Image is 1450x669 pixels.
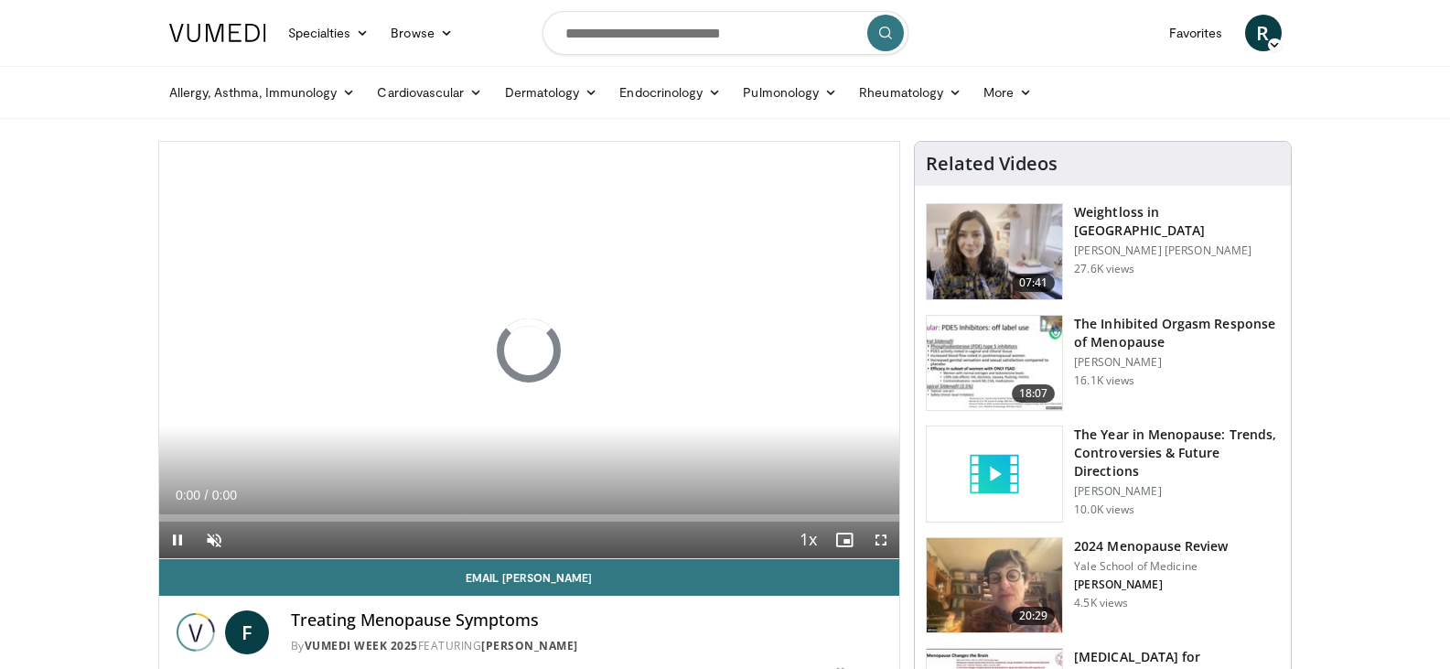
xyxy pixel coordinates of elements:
[608,74,732,111] a: Endocrinology
[291,610,886,631] h4: Treating Menopause Symptoms
[1012,384,1056,403] span: 18:07
[366,74,493,111] a: Cardiovascular
[277,15,381,51] a: Specialties
[305,638,418,653] a: Vumedi Week 2025
[1012,274,1056,292] span: 07:41
[380,15,464,51] a: Browse
[1074,373,1134,388] p: 16.1K views
[926,315,1280,412] a: 18:07 The Inhibited Orgasm Response of Menopause [PERSON_NAME] 16.1K views
[1074,355,1280,370] p: [PERSON_NAME]
[1074,559,1228,574] p: Yale School of Medicine
[225,610,269,654] a: F
[196,522,232,558] button: Unmute
[159,559,900,596] a: Email [PERSON_NAME]
[481,638,578,653] a: [PERSON_NAME]
[1074,502,1134,517] p: 10.0K views
[159,142,900,559] video-js: Video Player
[927,426,1062,522] img: video_placeholder_short.svg
[159,522,196,558] button: Pause
[1074,537,1228,556] h3: 2024 Menopause Review
[174,610,218,654] img: Vumedi Week 2025
[1074,203,1280,240] h3: Weightloss in [GEOGRAPHIC_DATA]
[1074,596,1128,610] p: 4.5K views
[494,74,609,111] a: Dermatology
[927,316,1062,411] img: 283c0f17-5e2d-42ba-a87c-168d447cdba4.150x105_q85_crop-smart_upscale.jpg
[1074,484,1280,499] p: [PERSON_NAME]
[176,488,200,502] span: 0:00
[926,153,1058,175] h4: Related Videos
[1012,607,1056,625] span: 20:29
[158,74,367,111] a: Allergy, Asthma, Immunology
[927,538,1062,633] img: 692f135d-47bd-4f7e-b54d-786d036e68d3.150x105_q85_crop-smart_upscale.jpg
[291,638,886,654] div: By FEATURING
[169,24,266,42] img: VuMedi Logo
[926,426,1280,523] a: The Year in Menopause: Trends, Controversies & Future Directions [PERSON_NAME] 10.0K views
[732,74,848,111] a: Pulmonology
[789,522,826,558] button: Playback Rate
[926,203,1280,300] a: 07:41 Weightloss in [GEOGRAPHIC_DATA] [PERSON_NAME] [PERSON_NAME] 27.6K views
[1245,15,1282,51] a: R
[926,537,1280,634] a: 20:29 2024 Menopause Review Yale School of Medicine [PERSON_NAME] 4.5K views
[212,488,237,502] span: 0:00
[1074,426,1280,480] h3: The Year in Menopause: Trends, Controversies & Future Directions
[863,522,899,558] button: Fullscreen
[205,488,209,502] span: /
[927,204,1062,299] img: 9983fed1-7565-45be-8934-aef1103ce6e2.150x105_q85_crop-smart_upscale.jpg
[1158,15,1234,51] a: Favorites
[542,11,908,55] input: Search topics, interventions
[1074,577,1228,592] p: [PERSON_NAME]
[826,522,863,558] button: Enable picture-in-picture mode
[1074,243,1280,258] p: [PERSON_NAME] [PERSON_NAME]
[848,74,972,111] a: Rheumatology
[972,74,1043,111] a: More
[159,514,900,522] div: Progress Bar
[1074,315,1280,351] h3: The Inhibited Orgasm Response of Menopause
[1074,262,1134,276] p: 27.6K views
